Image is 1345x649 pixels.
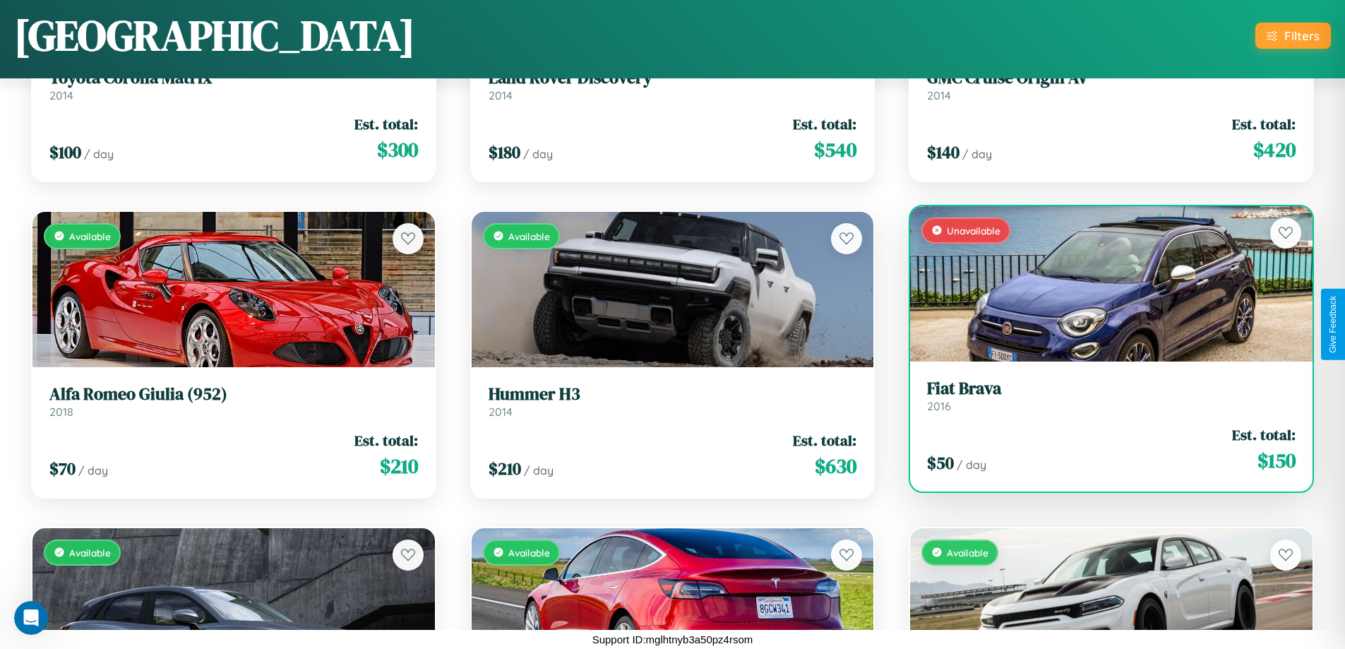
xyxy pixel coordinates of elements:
h1: [GEOGRAPHIC_DATA] [14,6,415,64]
span: / day [957,458,986,472]
span: Est. total: [354,430,418,451]
span: $ 100 [49,141,81,164]
span: / day [523,147,553,161]
span: / day [78,463,108,477]
span: 2014 [927,88,951,102]
span: Available [947,547,988,559]
iframe: Intercom live chat [14,601,48,635]
span: Available [508,547,550,559]
span: Est. total: [354,114,418,134]
h3: GMC Cruise Origin AV [927,68,1296,88]
span: $ 210 [489,457,521,480]
a: GMC Cruise Origin AV2014 [927,68,1296,102]
span: $ 150 [1257,446,1296,475]
span: $ 420 [1253,136,1296,164]
h3: Fiat Brava [927,379,1296,399]
span: Est. total: [1232,114,1296,134]
div: Give Feedback [1328,296,1338,353]
span: $ 140 [927,141,960,164]
span: $ 630 [815,452,856,480]
span: $ 300 [377,136,418,164]
span: / day [962,147,992,161]
div: Filters [1284,28,1320,43]
h3: Hummer H3 [489,384,857,405]
a: Hummer H32014 [489,384,857,419]
span: Unavailable [947,225,1000,237]
span: Est. total: [1232,424,1296,445]
span: Available [69,230,111,242]
span: $ 70 [49,457,76,480]
span: 2014 [489,88,513,102]
span: 2014 [49,88,73,102]
p: Support ID: mglhtnyb3a50pz4rsom [592,630,753,649]
a: Alfa Romeo Giulia (952)2018 [49,384,418,419]
a: Toyota Corolla Matrix2014 [49,68,418,102]
a: Land Rover Discovery2014 [489,68,857,102]
h3: Toyota Corolla Matrix [49,68,418,88]
a: Fiat Brava2016 [927,379,1296,413]
span: 2014 [489,405,513,419]
span: 2018 [49,405,73,419]
button: Filters [1255,23,1331,49]
span: $ 210 [380,452,418,480]
h3: Alfa Romeo Giulia (952) [49,384,418,405]
span: / day [84,147,114,161]
span: $ 180 [489,141,520,164]
span: $ 50 [927,451,954,475]
span: Est. total: [793,114,856,134]
span: $ 540 [814,136,856,164]
span: Available [508,230,550,242]
h3: Land Rover Discovery [489,68,857,88]
span: / day [524,463,554,477]
span: Est. total: [793,430,856,451]
span: 2016 [927,399,951,413]
span: Available [69,547,111,559]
